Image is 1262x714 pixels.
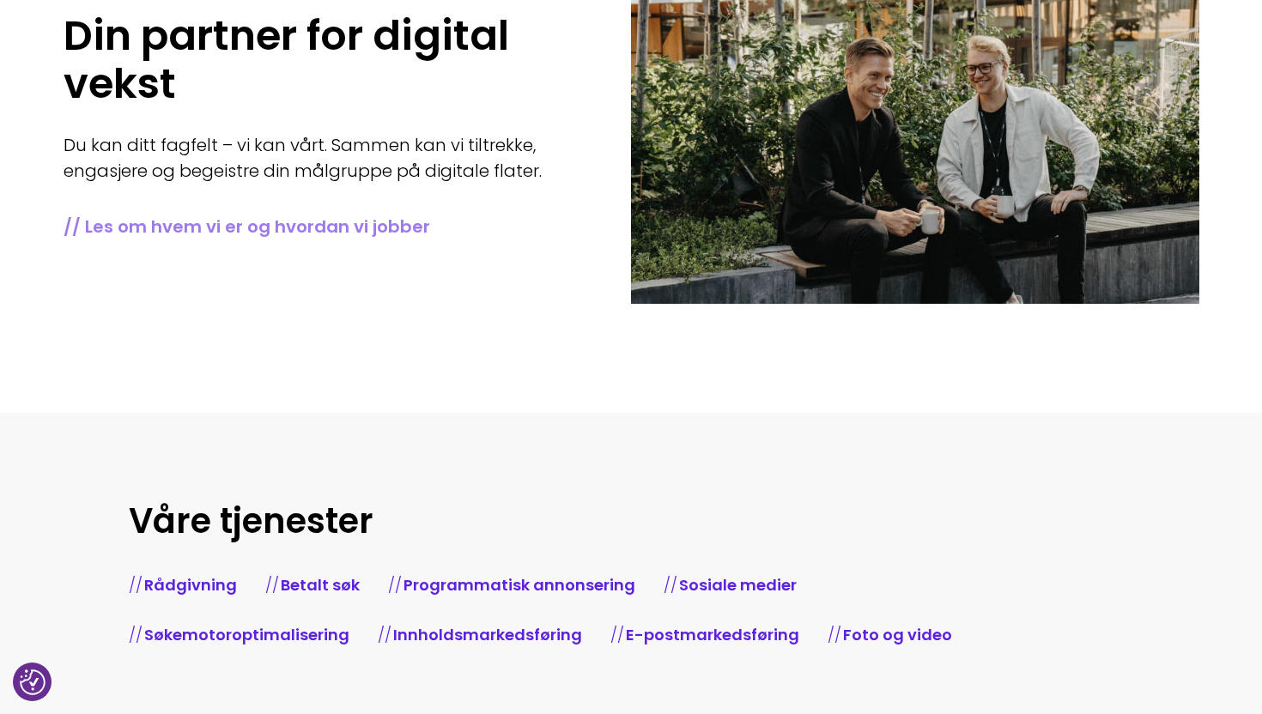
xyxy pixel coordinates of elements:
h2: Våre tjenester [129,499,1133,543]
a: Programmatisk annonsering [403,574,635,596]
p: Du kan ditt fagfelt – vi kan vårt. Sammen kan vi tiltrekke, engasjere og begeistre din målgruppe ... [64,132,580,184]
a: // Les om hvem vi er og hvordan vi jobber [64,215,580,239]
a: Foto og video [843,624,952,645]
a: Betalt søk [281,574,360,596]
a: Innholdsmarkedsføring [393,624,582,645]
a: Søkemotoroptimalisering [144,624,349,645]
h1: Din partner for digital vekst [64,12,580,108]
a: Rådgivning [144,574,237,596]
button: Samtykkepreferanser [20,669,46,695]
a: E-postmarkedsføring [626,624,799,645]
a: Sosiale medier [679,574,797,596]
img: Revisit consent button [20,669,46,695]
